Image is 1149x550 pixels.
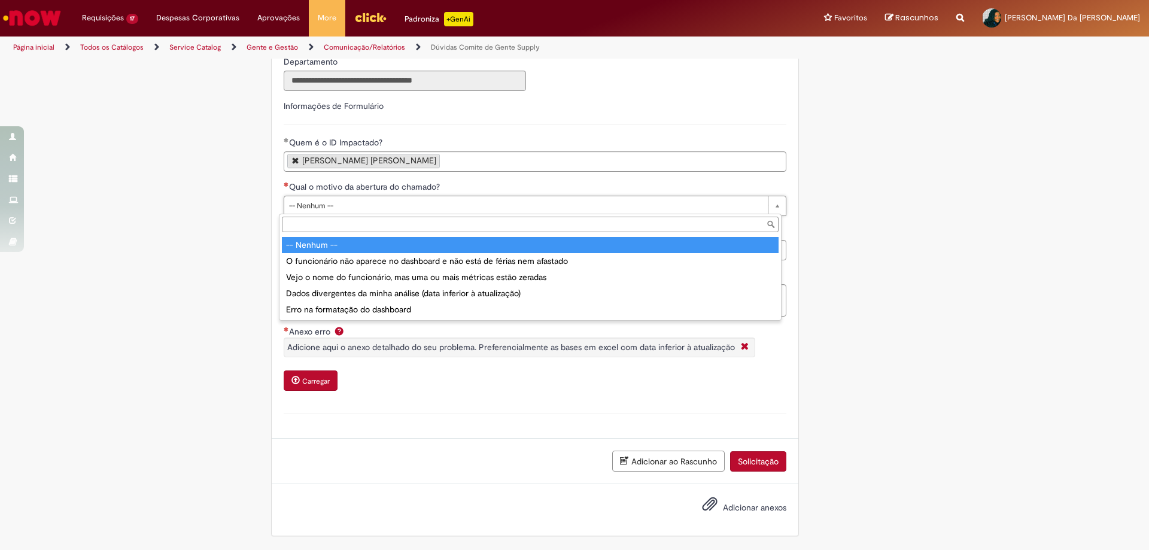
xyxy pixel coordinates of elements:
[282,269,779,285] div: Vejo o nome do funcionário, mas uma ou mais métricas estão zeradas
[282,285,779,302] div: Dados divergentes da minha análise (data inferior à atualização)
[282,237,779,253] div: -- Nenhum --
[282,253,779,269] div: O funcionário não aparece no dashboard e não está de férias nem afastado
[279,235,781,320] ul: Qual o motivo da abertura do chamado?
[282,302,779,318] div: Erro na formatação do dashboard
